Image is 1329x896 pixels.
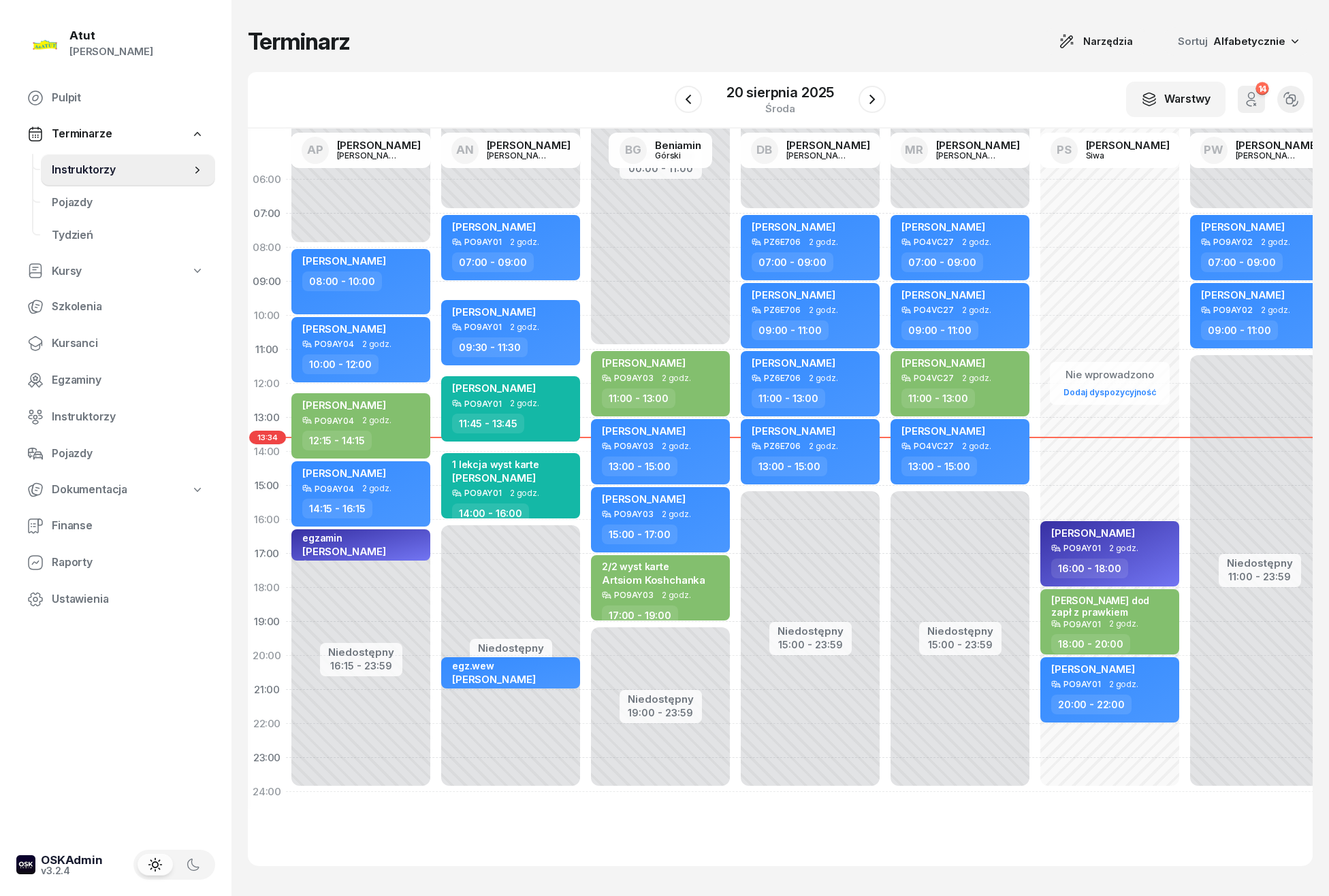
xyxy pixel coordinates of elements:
[41,186,215,219] a: Pojazdy
[662,442,691,451] span: 2 godz.
[1051,527,1135,540] span: [PERSON_NAME]
[1109,680,1138,689] span: 2 godz.
[752,457,827,476] div: 13:00 - 15:00
[764,237,801,246] div: PZ6E706
[786,151,852,160] div: [PERSON_NAME]
[248,775,286,809] div: 24:00
[756,144,772,156] span: DB
[452,337,528,357] div: 09:30 - 11:30
[809,237,838,247] span: 2 godz.
[927,623,993,653] button: Niedostępny15:00 - 23:59
[901,220,985,233] span: [PERSON_NAME]
[1261,305,1290,315] span: 2 godz.
[1126,82,1226,117] button: Warstwy
[740,133,881,168] a: DB[PERSON_NAME][PERSON_NAME]
[809,442,838,451] span: 2 godz.
[1141,90,1211,108] div: Warstwy
[52,263,82,280] span: Kursy
[328,644,394,674] button: Niedostępny16:15 - 23:59
[16,291,215,323] a: Szkolenia
[16,474,215,505] a: Dokumentacja
[1063,620,1101,629] div: PO9AY01
[1051,595,1171,618] div: [PERSON_NAME] dod zapł z prawkiem
[52,481,127,499] span: Dokumentacja
[509,687,537,697] span: 1 godz.
[936,140,1020,150] div: [PERSON_NAME]
[464,322,502,331] div: PO9AY01
[752,288,835,301] span: [PERSON_NAME]
[1109,544,1138,553] span: 2 godz.
[602,605,678,625] div: 17:00 - 19:00
[362,416,391,425] span: 2 godz.
[662,591,691,600] span: 2 godz.
[452,305,536,318] span: [PERSON_NAME]
[655,151,701,160] div: Górski
[16,82,215,114] a: Pulpit
[16,256,215,287] a: Kursy
[248,673,286,707] div: 21:00
[962,374,991,383] span: 2 godz.
[16,583,215,616] a: Ustawienia
[302,467,386,480] span: [PERSON_NAME]
[602,388,675,408] div: 11:00 - 13:00
[52,591,204,608] span: Ustawienia
[52,227,204,244] span: Tydzień
[614,374,654,382] div: PO9AY03
[602,574,705,586] span: Artsiom Koshchanka
[487,140,571,150] div: [PERSON_NAME]
[52,125,112,143] span: Terminarze
[901,356,985,369] span: [PERSON_NAME]
[52,298,204,316] span: Szkolenia
[927,636,993,650] div: 15:00 - 23:59
[487,151,552,160] div: [PERSON_NAME]
[1227,555,1293,585] button: Niedostępny11:00 - 23:59
[452,414,524,433] div: 11:45 - 13:45
[752,220,835,233] span: [PERSON_NAME]
[1058,366,1162,384] div: Nie wprowadzono
[1204,144,1223,156] span: PW
[478,643,544,653] div: Niedostępny
[510,488,539,498] span: 2 godz.
[752,320,829,340] div: 09:00 - 11:00
[248,707,286,741] div: 22:00
[1201,320,1278,340] div: 09:00 - 11:00
[464,687,501,696] div: PZ6E706
[778,623,844,653] button: Niedostępny15:00 - 23:59
[248,469,286,503] div: 15:00
[441,133,581,168] a: AN[PERSON_NAME][PERSON_NAME]
[337,140,421,150] div: [PERSON_NAME]
[510,237,539,247] span: 2 godz.
[464,237,502,246] div: PO9AY01
[1178,33,1211,50] span: Sortuj
[662,510,691,519] span: 2 godz.
[1227,568,1293,582] div: 11:00 - 23:59
[1058,384,1162,400] a: Dodaj dyspozycyjność
[464,488,502,497] div: PO9AY01
[1201,252,1283,272] div: 07:00 - 09:00
[602,561,705,572] div: 2/2 wyst karte
[1046,28,1145,55] button: Narzędzia
[315,560,354,569] div: PO9AY04
[1227,558,1293,568] div: Niedostępny
[248,197,286,231] div: 07:00
[1109,619,1138,629] span: 2 godz.
[302,431,372,450] div: 12:15 - 14:15
[302,532,386,544] div: egzamin
[362,559,390,569] span: 1 godz.
[315,339,354,348] div: PO9AY04
[16,401,215,433] a: Instruktorzy
[752,252,833,272] div: 07:00 - 09:00
[452,673,536,686] span: [PERSON_NAME]
[248,605,286,639] div: 19:00
[315,484,354,493] div: PO9AY04
[602,457,677,476] div: 13:00 - 15:00
[302,499,372,518] div: 14:15 - 16:15
[69,30,153,42] div: Atut
[248,265,286,299] div: 09:00
[69,43,153,61] div: [PERSON_NAME]
[249,431,286,444] span: 13:34
[1238,86,1265,113] button: 14
[786,140,870,150] div: [PERSON_NAME]
[614,442,654,450] div: PO9AY03
[41,866,103,876] div: v3.2.4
